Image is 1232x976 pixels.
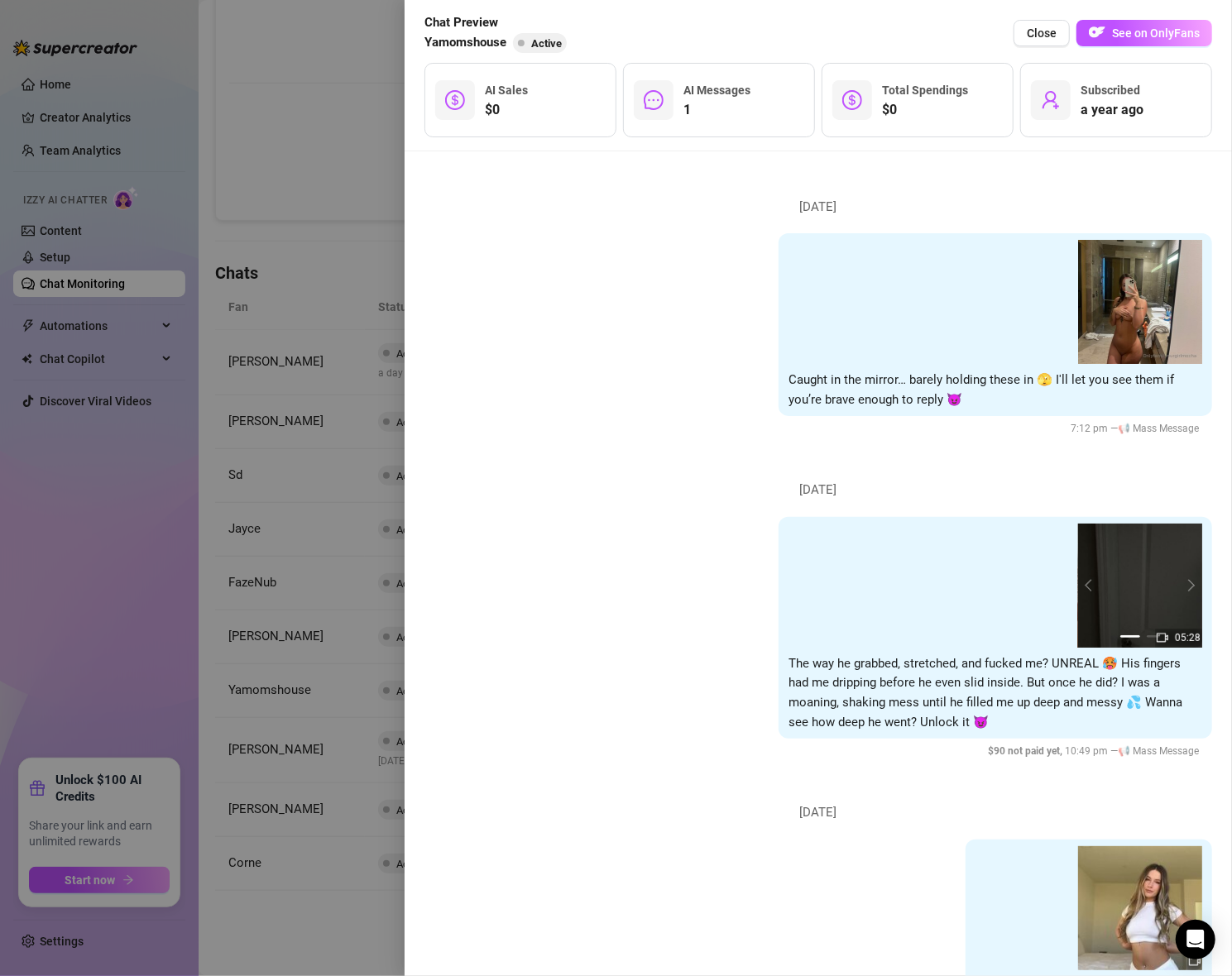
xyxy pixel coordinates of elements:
button: next [1182,579,1196,592]
span: Chat Preview [424,13,573,33]
span: $0 [882,100,968,120]
span: Subscribed [1081,84,1140,97]
img: OF [1089,24,1105,41]
span: Caught in the mirror… barely holding these in 🫣 I'll let you see them if you’re brave enough to r... [789,372,1174,407]
span: The way he grabbed, stretched, and fucked me? UNREAL 🥵 His fingers had me dripping before he even... [789,656,1182,730]
span: [DATE] [788,803,850,823]
span: AI Messages [683,84,750,97]
span: $0 [485,100,528,120]
span: See on OnlyFans [1112,26,1200,40]
span: Active [531,37,562,50]
span: $ 90 not paid yet , [988,745,1065,757]
span: [DATE] [788,481,850,500]
span: 7:12 pm — [1071,423,1204,434]
button: Close [1014,20,1070,46]
span: 1 [683,100,750,120]
img: media [1078,846,1202,970]
span: 📢 Mass Message [1118,423,1199,434]
span: dollar [445,90,465,110]
span: video-camera [1189,955,1201,967]
span: dollar [842,90,862,110]
span: Yamomshouse [424,33,506,53]
span: 10:49 pm — [988,745,1204,757]
button: OFSee on OnlyFans [1076,20,1212,46]
span: message [644,90,664,110]
span: a year ago [1081,100,1143,120]
span: AI Sales [485,84,528,97]
button: prev [1085,579,1098,592]
span: 05:28 [1175,632,1201,643]
span: video-camera [1157,632,1168,643]
img: media [1078,240,1202,364]
span: user-add [1041,90,1061,110]
div: Open Intercom Messenger [1176,920,1215,959]
button: 2 [1147,635,1160,638]
span: Total Spendings [882,84,968,97]
span: [DATE] [788,198,850,218]
a: OFSee on OnlyFans [1076,20,1212,47]
img: media [1078,524,1202,648]
span: 📢 Mass Message [1118,745,1199,757]
span: Close [1027,26,1057,40]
